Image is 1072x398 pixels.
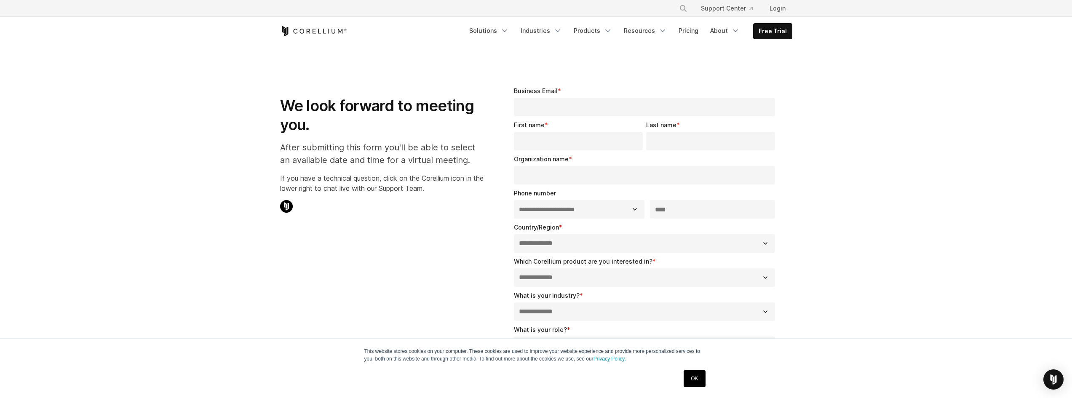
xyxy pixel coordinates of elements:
a: Products [569,23,617,38]
span: Phone number [514,190,556,197]
span: What is your industry? [514,292,580,299]
p: After submitting this form you'll be able to select an available date and time for a virtual meet... [280,141,484,166]
a: OK [684,370,705,387]
span: What is your role? [514,326,567,333]
p: This website stores cookies on your computer. These cookies are used to improve your website expe... [364,347,708,363]
h1: We look forward to meeting you. [280,96,484,134]
div: Navigation Menu [464,23,792,39]
span: Business Email [514,87,558,94]
a: About [705,23,745,38]
a: Login [763,1,792,16]
span: Which Corellium product are you interested in? [514,258,652,265]
div: Navigation Menu [669,1,792,16]
a: Pricing [674,23,703,38]
a: Support Center [694,1,759,16]
span: Last name [646,121,676,128]
p: If you have a technical question, click on the Corellium icon in the lower right to chat live wit... [280,173,484,193]
a: Free Trial [754,24,792,39]
span: Organization name [514,155,569,163]
a: Privacy Policy. [593,356,626,362]
a: Solutions [464,23,514,38]
span: First name [514,121,545,128]
button: Search [676,1,691,16]
a: Industries [516,23,567,38]
img: Corellium Chat Icon [280,200,293,213]
div: Open Intercom Messenger [1043,369,1064,390]
a: Corellium Home [280,26,347,36]
span: Country/Region [514,224,559,231]
a: Resources [619,23,672,38]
